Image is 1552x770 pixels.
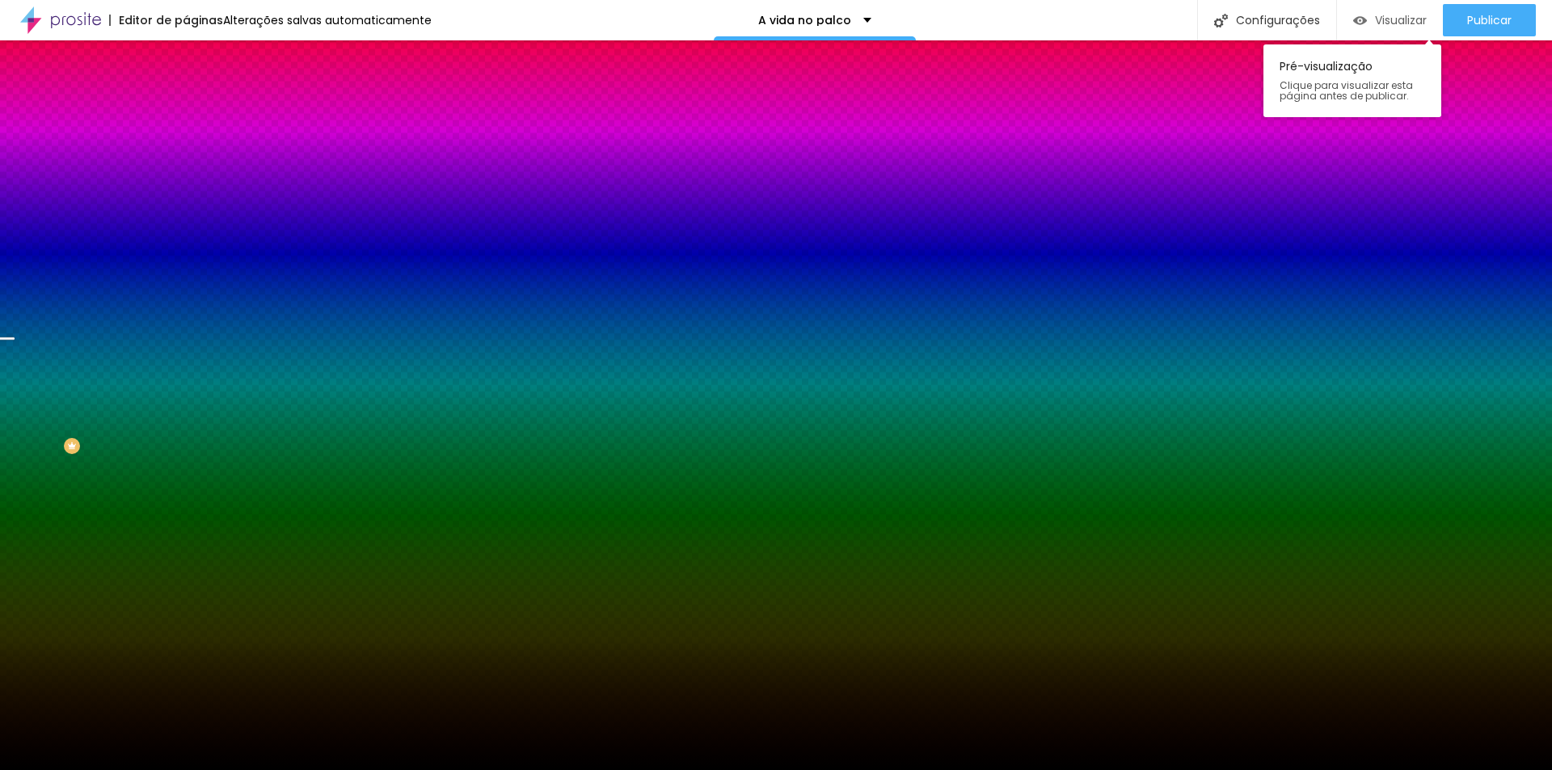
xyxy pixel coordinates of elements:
[1280,78,1413,103] font: Clique para visualizar esta página antes de publicar.
[1337,4,1443,36] button: Visualizar
[758,12,851,28] font: A vida no palco
[1214,14,1228,27] img: Ícone
[223,12,432,28] font: Alterações salvas automaticamente
[119,12,223,28] font: Editor de páginas
[1467,12,1512,28] font: Publicar
[1443,4,1536,36] button: Publicar
[1236,12,1320,28] font: Configurações
[1353,14,1367,27] img: view-1.svg
[1375,12,1427,28] font: Visualizar
[1280,58,1373,74] font: Pré-visualização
